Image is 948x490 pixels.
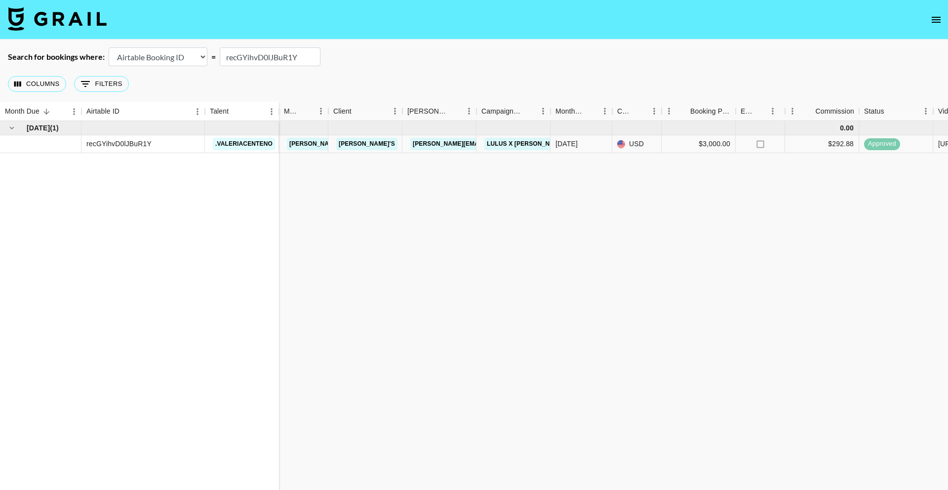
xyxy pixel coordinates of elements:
div: $292.88 [828,139,854,149]
div: [PERSON_NAME] [407,102,448,121]
button: open drawer [926,10,946,30]
button: Menu [67,104,81,119]
div: Month Due [555,102,584,121]
div: Search for bookings where: [8,52,105,62]
a: [PERSON_NAME][EMAIL_ADDRESS][DOMAIN_NAME] [287,138,448,150]
div: Booking Price [690,102,731,121]
button: Menu [785,104,800,119]
a: [PERSON_NAME][EMAIL_ADDRESS][PERSON_NAME][DOMAIN_NAME] [410,138,622,150]
span: ( 1 ) [50,123,59,133]
div: Airtable ID [81,102,205,121]
div: Expenses: Remove Commission? [741,102,754,121]
button: Sort [754,104,768,118]
div: USD [612,135,662,153]
div: Airtable ID [86,102,119,121]
button: Select columns [8,76,66,92]
div: Booker [402,102,476,121]
button: Menu [314,104,328,119]
div: Manager [284,102,300,121]
div: Sep '25 [555,139,578,149]
div: Client [333,102,352,121]
button: Sort [119,105,133,119]
button: Menu [918,104,933,119]
button: Menu [388,104,402,119]
div: recGYihvD0lJBuR1Y [86,139,152,149]
div: Booking Price [662,102,736,121]
button: Sort [801,104,815,118]
button: Sort [522,104,536,118]
div: Talent [210,102,229,121]
button: Menu [536,104,551,119]
button: Menu [662,104,676,119]
button: Menu [765,104,780,119]
a: [PERSON_NAME]'s [336,138,397,150]
div: Talent [205,102,279,121]
div: Month Due [5,102,39,121]
div: Currency [612,102,662,121]
button: Menu [190,104,205,119]
div: Currency [617,102,633,121]
button: Sort [229,105,242,119]
div: $3,000.00 [699,139,730,149]
button: Sort [39,105,53,119]
button: Menu [597,104,612,119]
a: .valeriacenteno [213,138,275,150]
div: = [211,52,216,62]
a: Lulus x [PERSON_NAME] 2 TikToks per month [484,138,639,150]
button: hide children [5,121,19,135]
button: Show filters [74,76,129,92]
button: Sort [676,104,690,118]
img: Grail Talent [8,7,107,31]
div: 0.00 [840,123,854,133]
button: Menu [462,104,476,119]
div: Commission [815,102,854,121]
div: Manager [279,102,328,121]
div: Month Due [551,102,612,121]
div: Commission [785,102,859,121]
button: Menu [647,104,662,119]
span: approved [864,139,900,149]
button: Menu [264,104,279,119]
button: Sort [448,104,462,118]
div: Status [859,102,933,121]
button: Sort [633,104,647,118]
button: Sort [352,104,365,118]
button: Sort [884,104,898,118]
div: Campaign (Type) [476,102,551,121]
div: Status [864,102,884,121]
button: Sort [584,104,597,118]
div: Campaign (Type) [481,102,522,121]
button: Sort [300,104,314,118]
div: Client [328,102,402,121]
div: Expenses: Remove Commission? [736,102,785,121]
span: [DATE] [27,123,50,133]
